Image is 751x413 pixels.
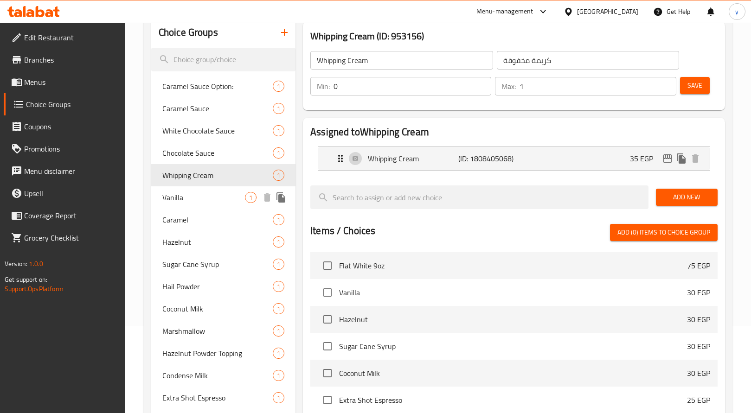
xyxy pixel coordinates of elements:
span: 1 [273,394,284,402]
h2: Assigned to Whipping Cream [310,125,718,139]
span: Coconut Milk [162,303,273,314]
span: 1 [273,149,284,158]
span: Add New [663,191,710,203]
div: Hail Powder1 [151,275,295,298]
a: Menus [4,71,125,93]
span: Select choice [318,363,337,383]
button: Add New [656,189,718,206]
span: Save [687,80,702,91]
p: 25 EGP [687,394,710,406]
button: duplicate [274,191,288,204]
p: Min: [317,81,330,92]
div: Extra Shot Espresso1 [151,387,295,409]
span: 1 [273,238,284,247]
div: Marshmallow1 [151,320,295,342]
button: duplicate [674,152,688,165]
span: 1 [273,305,284,313]
span: Coupons [24,121,118,132]
p: Max: [501,81,516,92]
input: search [310,185,648,209]
button: Add (0) items to choice group [610,224,718,241]
div: Choices [273,81,284,92]
p: 30 EGP [687,287,710,298]
h2: Items / Choices [310,224,375,238]
span: 1 [273,260,284,269]
span: Select choice [318,256,337,275]
input: search [151,48,295,71]
div: Vanilla1deleteduplicate [151,186,295,209]
div: Choices [273,348,284,359]
span: 1 [273,171,284,180]
span: 1 [245,193,256,202]
span: Select choice [318,337,337,356]
div: Hazelnut Powder Topping1 [151,342,295,364]
span: Condense Milk [162,370,273,381]
span: Select choice [318,310,337,329]
a: Edit Restaurant [4,26,125,49]
span: Sugar Cane Syrup [339,341,687,352]
p: 30 EGP [687,341,710,352]
span: Flat White 9oz [339,260,687,271]
div: Choices [273,236,284,248]
button: delete [260,191,274,204]
div: Whipping Cream1 [151,164,295,186]
p: Whipping Cream [368,153,458,164]
div: Choices [273,281,284,292]
span: Hazelnut [162,236,273,248]
div: Caramel1 [151,209,295,231]
span: Coverage Report [24,210,118,221]
div: Caramel Sauce1 [151,97,295,120]
span: Branches [24,54,118,65]
a: Menu disclaimer [4,160,125,182]
span: Vanilla [339,287,687,298]
div: Choices [273,170,284,181]
a: Support.OpsPlatform [5,283,64,295]
a: Grocery Checklist [4,227,125,249]
span: 1 [273,327,284,336]
a: Coupons [4,115,125,138]
span: Chocolate Sauce [162,147,273,159]
span: 1 [273,371,284,380]
div: Chocolate Sauce1 [151,142,295,164]
span: Upsell [24,188,118,199]
button: Save [680,77,710,94]
a: Upsell [4,182,125,204]
span: y [735,6,738,17]
li: Expand [310,143,718,174]
div: Hazelnut1 [151,231,295,253]
div: Caramel Sauce Option:1 [151,75,295,97]
span: Edit Restaurant [24,32,118,43]
div: Choices [273,214,284,225]
span: Sugar Cane Syrup [162,259,273,270]
span: 1 [273,127,284,135]
div: Choices [273,325,284,337]
p: 35 EGP [630,153,661,164]
span: Coconut Milk [339,368,687,379]
span: Menu disclaimer [24,165,118,177]
span: Promotions [24,143,118,154]
span: Get support on: [5,273,47,286]
h2: Choice Groups [159,25,218,39]
span: Caramel [162,214,273,225]
span: 1 [273,216,284,224]
div: White Chocolate Sauce1 [151,120,295,142]
span: Extra Shot Espresso [162,392,273,403]
div: Sugar Cane Syrup1 [151,253,295,275]
span: Caramel Sauce [162,103,273,114]
span: Add (0) items to choice group [617,227,710,238]
span: Extra Shot Espresso [339,394,687,406]
div: Condense Milk1 [151,364,295,387]
a: Promotions [4,138,125,160]
span: Whipping Cream [162,170,273,181]
span: Menus [24,76,118,88]
span: 1 [273,82,284,91]
span: Grocery Checklist [24,232,118,243]
div: Choices [273,392,284,403]
p: 30 EGP [687,314,710,325]
a: Choice Groups [4,93,125,115]
span: Select choice [318,283,337,302]
p: (ID: 1808405068) [458,153,519,164]
div: Choices [273,147,284,159]
div: [GEOGRAPHIC_DATA] [577,6,638,17]
span: Choice Groups [26,99,118,110]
